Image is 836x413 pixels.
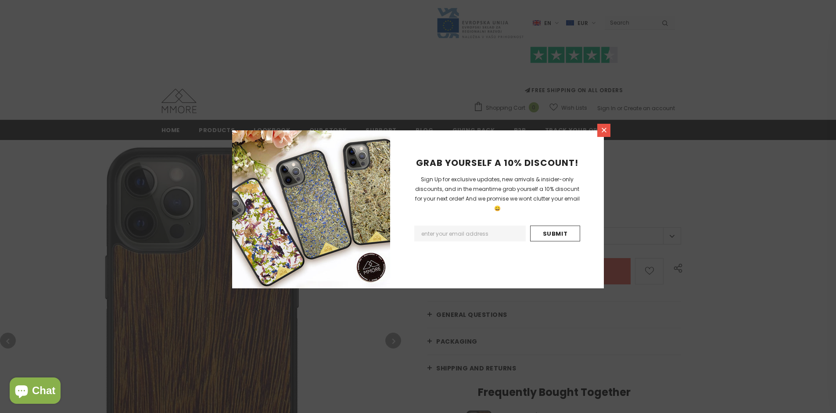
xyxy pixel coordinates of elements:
[414,226,526,241] input: Email Address
[7,377,63,406] inbox-online-store-chat: Shopify online store chat
[415,176,580,212] span: Sign Up for exclusive updates, new arrivals & insider-only discounts, and in the meantime grab yo...
[530,226,580,241] input: Submit
[597,124,610,137] a: Close
[416,157,578,169] span: GRAB YOURSELF A 10% DISCOUNT!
